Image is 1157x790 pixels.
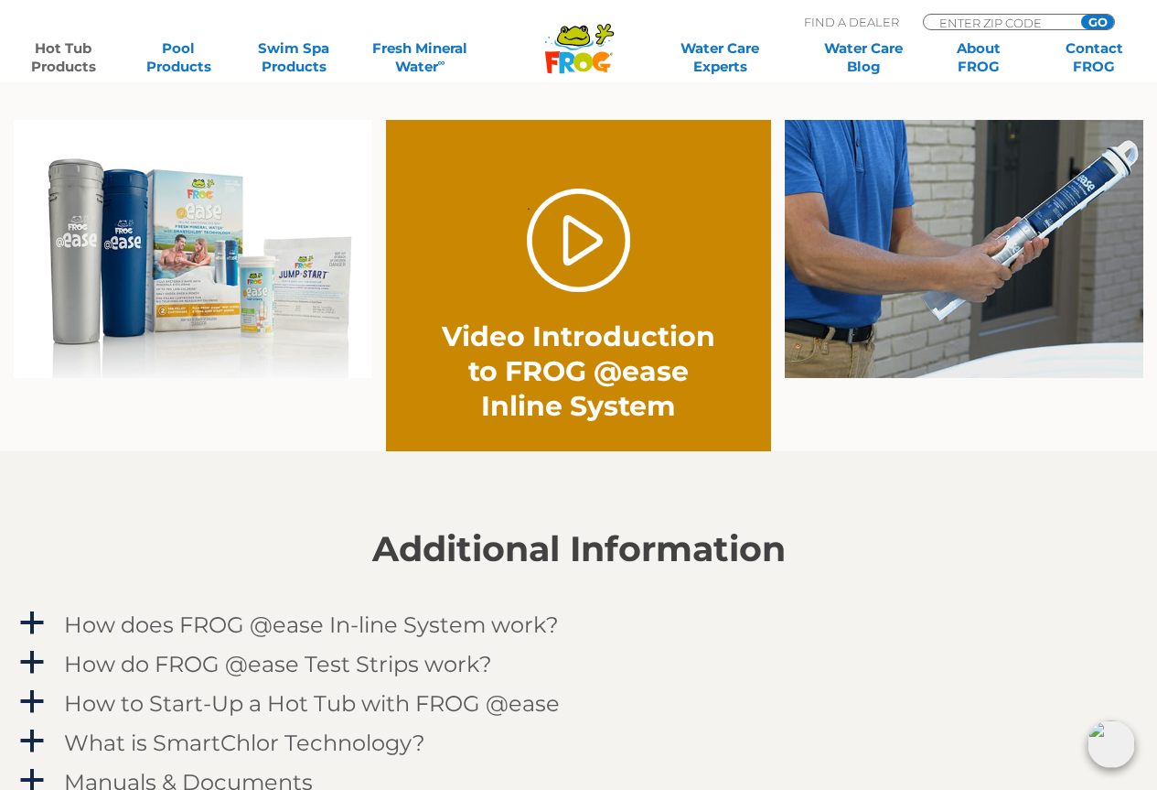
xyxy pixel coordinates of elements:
span: a [18,728,46,755]
a: Hot TubProducts [18,39,108,76]
a: a How to Start-Up a Hot Tub with FROG @ease [16,687,1141,720]
a: Water CareBlog [819,39,908,76]
a: Swim SpaProducts [249,39,338,76]
a: PoolProducts [134,39,223,76]
h4: What is SmartChlor Technology? [64,730,425,755]
h2: Additional Information [16,529,1141,569]
img: inline family [14,120,372,379]
sup: ∞ [438,56,445,69]
p: Find A Dealer [804,14,899,30]
span: a [18,688,46,716]
input: Zip Code Form [937,15,1061,30]
a: Fresh MineralWater∞ [364,39,477,76]
span: a [18,610,46,637]
a: ContactFROG [1049,39,1139,76]
a: a What is SmartChlor Technology? [16,726,1141,760]
h2: Video Introduction to FROG @ease Inline System [424,319,733,424]
a: Water CareExperts [648,39,793,76]
a: Play Video [527,189,630,292]
span: a [18,649,46,676]
h4: How to Start-Up a Hot Tub with FROG @ease [64,691,560,716]
a: AboutFROG [934,39,1023,76]
img: inline-holder [785,120,1143,379]
input: GO [1081,15,1114,29]
img: openIcon [1087,720,1135,768]
h4: How does FROG @ease In-line System work? [64,612,559,637]
a: a How do FROG @ease Test Strips work? [16,647,1141,681]
h4: How do FROG @ease Test Strips work? [64,652,492,676]
a: a How does FROG @ease In-line System work? [16,608,1141,642]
